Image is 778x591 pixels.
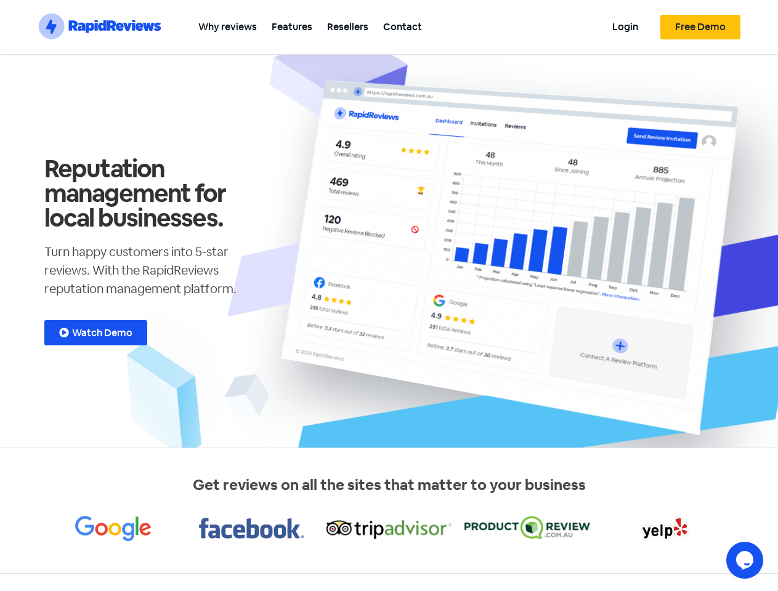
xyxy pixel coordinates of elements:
[675,22,726,32] span: Free Demo
[320,13,376,41] a: Resellers
[264,13,320,41] a: Features
[44,156,266,230] h1: Reputation management for local businesses.
[191,13,264,41] a: Why reviews
[72,328,132,338] span: Watch Demo
[44,320,147,345] a: Watch Demo
[726,542,766,579] iframe: chat widget
[44,243,266,298] p: Turn happy customers into 5-star reviews. With the RapidReviews reputation management platform.
[44,474,734,496] p: Get reviews on all the sites that matter to your business
[660,15,740,39] a: Free Demo
[376,13,429,41] a: Contact
[605,13,646,41] a: Login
